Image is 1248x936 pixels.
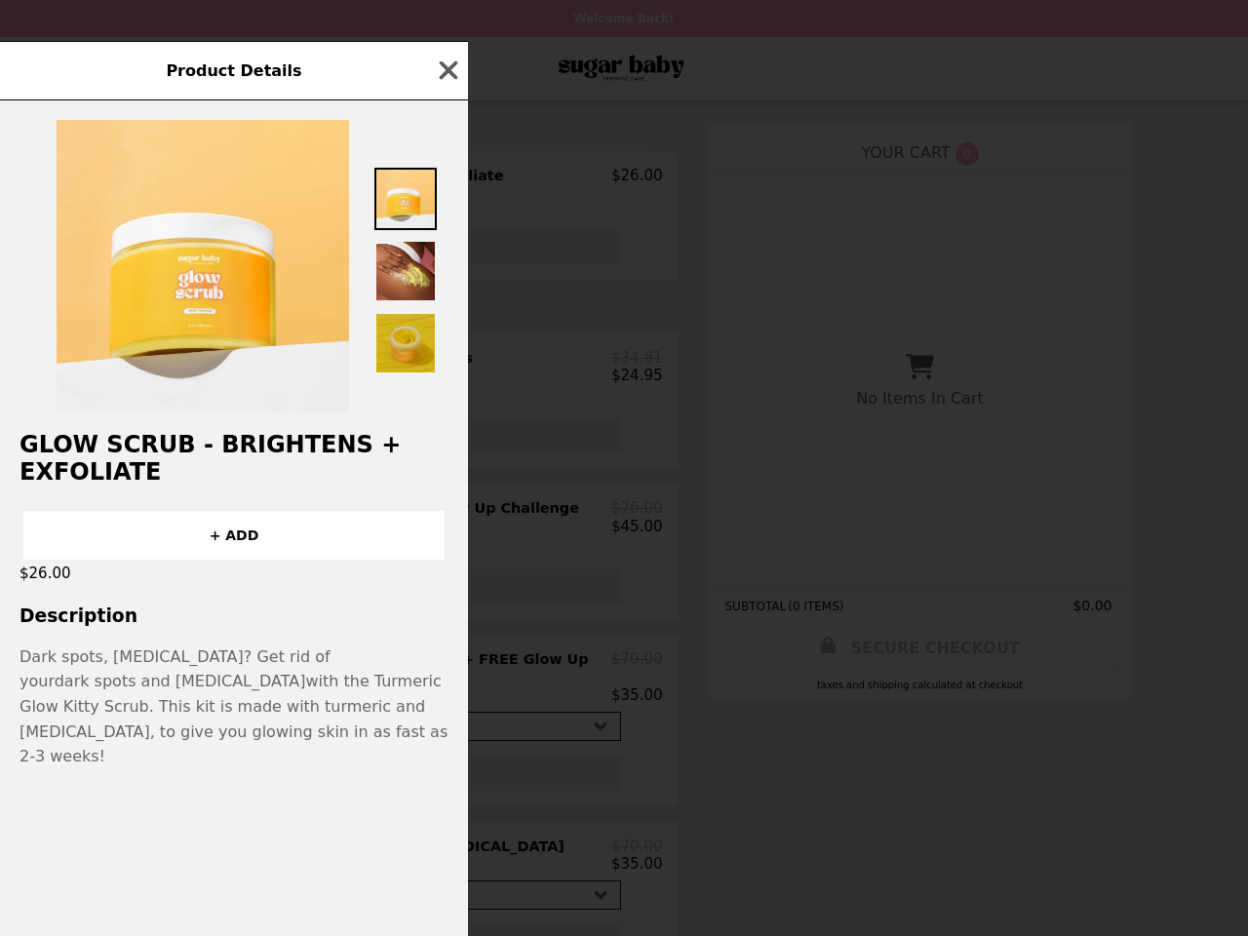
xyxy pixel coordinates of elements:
img: Thumbnail 1 [374,168,437,230]
span: Product Details [166,61,301,80]
img: Default Title [57,120,349,412]
img: Thumbnail 3 [374,312,437,374]
img: Thumbnail 2 [374,240,437,302]
span: Dark spots, [MEDICAL_DATA]? Get rid of your [19,647,331,691]
button: + ADD [23,511,445,560]
span: dark spots and [MEDICAL_DATA] [55,672,306,690]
